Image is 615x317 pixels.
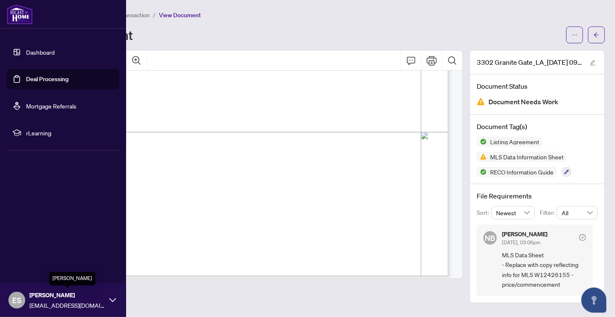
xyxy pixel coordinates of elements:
span: check-circle [579,234,586,241]
p: Filter: [540,208,557,217]
li: / [153,10,156,20]
span: arrow-left [594,32,599,38]
span: View Transaction [105,11,150,19]
p: Sort: [477,208,491,217]
span: NB [485,232,496,244]
h4: Document Tag(s) [477,122,598,132]
span: All [562,206,593,219]
span: RECO Information Guide [487,169,557,175]
h5: [PERSON_NAME] [502,231,547,237]
h4: Document Status [477,81,598,91]
span: MLS Data Sheet - Replace with copy reflecting info for MLS W12426155 - price/commencement [502,250,586,290]
span: 3302 Granite Gate_LA_[DATE] 09_10_23.pdf [477,57,582,67]
span: MLS Data Information Sheet [487,154,567,160]
a: Dashboard [26,48,55,56]
span: View Document [159,11,201,19]
span: Document Needs Work [488,96,558,108]
span: ellipsis [572,32,578,38]
img: Document Status [477,98,485,106]
span: rLearning [26,128,113,137]
img: Status Icon [477,137,487,147]
span: edit [590,60,596,66]
img: Status Icon [477,152,487,162]
button: Open asap [581,288,607,313]
img: Status Icon [477,167,487,177]
span: [DATE], 03:06pm [502,239,540,246]
div: [PERSON_NAME] [49,272,95,285]
h4: File Requirements [477,191,598,201]
img: logo [7,4,33,24]
a: Deal Processing [26,75,69,83]
span: ES [12,294,21,306]
a: Mortgage Referrals [26,102,77,110]
span: [PERSON_NAME] [29,291,105,300]
span: [EMAIL_ADDRESS][DOMAIN_NAME] [29,301,105,310]
span: Listing Agreement [487,139,543,145]
span: Newest [496,206,530,219]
